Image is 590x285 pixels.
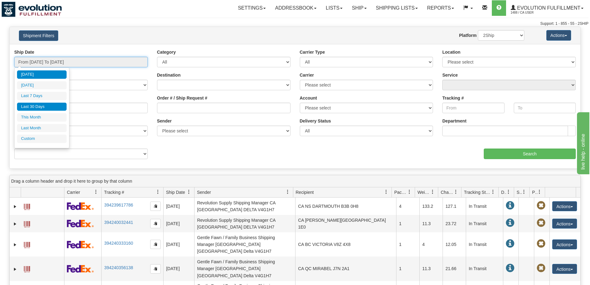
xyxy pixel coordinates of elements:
td: [DATE] [163,256,194,281]
label: Department [442,118,466,124]
a: Ship [347,0,371,16]
span: Evolution Fulfillment [516,5,580,11]
a: 394240032441 [104,220,133,225]
span: Charge [441,189,454,195]
label: Account [300,95,317,101]
td: 21.66 [443,256,466,281]
td: [DATE] [163,198,194,215]
a: Sender filter column settings [282,187,293,197]
span: Delivery Status [501,189,506,195]
td: 133.2 [419,198,443,215]
span: In Transit [506,239,514,248]
span: Pickup Not Assigned [537,264,545,273]
td: [DATE] [163,215,194,232]
label: Delivery Status [300,118,331,124]
label: Tracking # [442,95,464,101]
img: 2 - FedEx [67,202,94,210]
td: 12.05 [443,232,466,256]
button: Actions [546,30,571,41]
a: Expand [12,242,18,248]
input: To [514,103,576,113]
td: [DATE] [163,232,194,256]
label: Location [442,49,460,55]
a: Delivery Status filter column settings [503,187,514,197]
span: Weight [417,189,430,195]
label: Order # / Ship Request # [157,95,208,101]
a: Packages filter column settings [404,187,415,197]
td: In Transit [466,215,503,232]
td: In Transit [466,198,503,215]
a: Tracking # filter column settings [153,187,163,197]
a: Addressbook [270,0,321,16]
a: Expand [12,221,18,227]
div: Support: 1 - 855 - 55 - 2SHIP [2,21,588,26]
button: Actions [552,239,577,249]
span: 1488 / CA User [511,10,557,16]
a: Evolution Fulfillment 1488 / CA User [506,0,588,16]
button: Copy to clipboard [150,240,161,249]
span: In Transit [506,264,514,273]
label: Carrier [300,72,314,78]
iframe: chat widget [576,111,589,174]
button: Copy to clipboard [150,202,161,211]
td: 4 [419,232,443,256]
label: Service [442,72,458,78]
img: 2 - FedEx [67,265,94,273]
td: In Transit [466,256,503,281]
a: Settings [233,0,270,16]
a: Ship Date filter column settings [184,187,194,197]
td: Revolution Supply Shipping Manager CA [GEOGRAPHIC_DATA] DELTA V4G1H7 [194,215,295,232]
span: Pickup Not Assigned [537,239,545,248]
a: Label [24,239,30,249]
td: Revolution Supply Shipping Manager CA [GEOGRAPHIC_DATA] DELTA V4G1H7 [194,198,295,215]
a: Label [24,263,30,273]
td: CA QC MIRABEL J7N 2A1 [295,256,396,281]
input: Search [484,149,576,159]
a: 394240356138 [104,265,133,270]
li: Custom [17,135,67,143]
span: Shipment Issues [517,189,522,195]
li: [DATE] [17,81,67,90]
input: From [442,103,504,113]
a: Weight filter column settings [427,187,438,197]
span: Packages [394,189,407,195]
a: Tracking Status filter column settings [488,187,498,197]
td: Gentle Fawn / Family Business Shipping Manager [GEOGRAPHIC_DATA] [GEOGRAPHIC_DATA] Delta V4G1H7 [194,232,295,256]
span: Ship Date [166,189,185,195]
td: CA NS DARTMOUTH B3B 0H8 [295,198,396,215]
span: Pickup Status [532,189,537,195]
a: Reports [422,0,459,16]
td: Gentle Fawn / Family Business Shipping Manager [GEOGRAPHIC_DATA] [GEOGRAPHIC_DATA] Delta V4G1H7 [194,256,295,281]
img: 2 - FedEx [67,220,94,227]
td: 11.3 [419,215,443,232]
a: Carrier filter column settings [91,187,101,197]
span: Pickup Not Assigned [537,219,545,227]
label: Platform [459,32,477,38]
a: Label [24,218,30,228]
a: Charge filter column settings [451,187,461,197]
li: This Month [17,113,67,122]
a: Shipping lists [371,0,422,16]
button: Copy to clipboard [150,264,161,274]
li: Last 7 Days [17,92,67,100]
button: Copy to clipboard [150,219,161,228]
a: Shipment Issues filter column settings [519,187,529,197]
a: Label [24,201,30,211]
label: Destination [157,72,181,78]
td: CA [PERSON_NAME][GEOGRAPHIC_DATA] 1E0 [295,215,396,232]
a: Recipient filter column settings [381,187,391,197]
li: [DATE] [17,70,67,79]
a: 394239617786 [104,203,133,207]
label: Ship Date [14,49,34,55]
td: In Transit [466,232,503,256]
span: Pickup Not Assigned [537,201,545,210]
span: Carrier [67,189,80,195]
span: In Transit [506,219,514,227]
span: Sender [197,189,211,195]
img: logo1488.jpg [2,2,62,17]
a: Pickup Status filter column settings [534,187,545,197]
td: 127.1 [443,198,466,215]
span: Recipient [296,189,314,195]
li: Last Month [17,124,67,132]
button: Actions [552,219,577,229]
